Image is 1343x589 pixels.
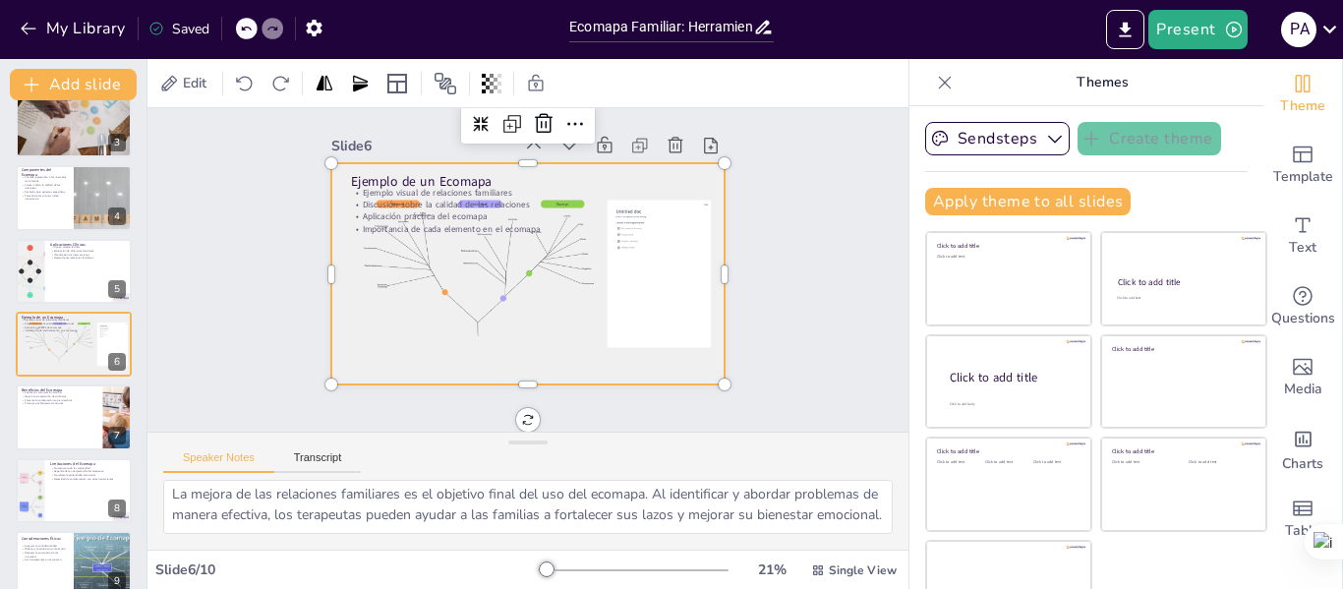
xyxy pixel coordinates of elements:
[1285,520,1320,542] span: Table
[50,466,126,470] p: No captura toda la complejidad
[351,199,705,210] p: Discusión sobre la calidad de las relaciones
[22,110,126,114] p: Ayuda a desarrollar estrategias personalizadas
[1263,130,1342,201] div: Add ready made slides
[351,172,705,191] p: Ejemplo de un Ecomapa
[50,470,126,474] p: Depende de la interpretación del terapeuta
[1078,122,1221,155] button: Create theme
[1112,447,1253,455] div: Click to add title
[1263,59,1342,130] div: Change the overall theme
[22,544,68,548] p: Asegurar la confidencialidad
[22,183,68,190] p: Líneas indican la calidad de las relaciones
[22,319,126,323] p: Ejemplo visual de relaciones familiares
[1281,12,1316,47] div: P a
[937,447,1078,455] div: Click to add title
[925,188,1131,215] button: Apply theme to all slides
[16,165,132,230] div: https://cdn.sendsteps.com/images/logo/sendsteps_logo_white.pnghttps://cdn.sendsteps.com/images/lo...
[22,99,126,103] p: Identificación de patrones de interacción
[1263,484,1342,555] div: Add a table
[108,353,126,371] div: 6
[1289,237,1316,259] span: Text
[22,548,68,552] p: Obtener consentimiento informado
[108,280,126,298] div: 5
[569,13,753,41] input: Insert title
[1148,10,1247,49] button: Present
[1263,201,1342,271] div: Add text boxes
[1117,296,1248,301] div: Click to add text
[163,451,274,473] button: Speaker Notes
[331,137,512,155] div: Slide 6
[16,239,132,304] div: https://cdn.sendsteps.com/images/logo/sendsteps_logo_white.pnghttps://cdn.sendsteps.com/images/lo...
[10,69,137,100] button: Add slide
[155,560,540,579] div: Slide 6 / 10
[1263,342,1342,413] div: Add images, graphics, shapes or video
[22,559,68,562] p: Ser transparentes en el proceso
[1263,271,1342,342] div: Get real-time input from your audience
[1282,453,1323,475] span: Charts
[985,460,1029,465] div: Click to add text
[1281,10,1316,49] button: P a
[274,451,362,473] button: Transcript
[108,427,126,444] div: 7
[108,207,126,225] div: 4
[937,255,1078,260] div: Click to add text
[50,245,126,249] p: Uso en terapia familiar
[22,191,68,195] p: Símbolos para aspectos específicos
[434,72,457,95] span: Position
[829,562,897,578] span: Single View
[148,20,209,38] div: Saved
[1271,308,1335,329] span: Questions
[1118,276,1249,288] div: Click to add title
[16,384,132,449] div: https://cdn.sendsteps.com/images/logo/sendsteps_logo_white.pnghttps://cdn.sendsteps.com/images/lo...
[22,395,97,399] p: Mejora la comprensión de conflictos
[22,329,126,333] p: Importancia de cada elemento en el ecomapa
[1112,460,1174,465] div: Click to add text
[1273,166,1333,188] span: Template
[15,13,134,44] button: My Library
[16,458,132,523] div: https://cdn.sendsteps.com/images/logo/sendsteps_logo_white.pnghttps://cdn.sendsteps.com/images/lo...
[1284,379,1322,400] span: Media
[22,167,68,178] p: Componentes del Ecomapa
[351,210,705,222] p: Aplicación práctica del ecomapa
[351,186,705,198] p: Ejemplo visual de relaciones familiares
[108,500,126,517] div: 8
[50,256,126,260] p: Mejora de las relaciones familiares
[50,477,126,481] p: Necesidad de complementar con otras herramientas
[1189,460,1251,465] div: Click to add text
[163,480,893,534] textarea: Un ejemplo visual es clave para entender cómo se aplica el ecomapa en la práctica. Los participan...
[22,194,68,201] p: Tamaño de los círculos indica importancia
[937,242,1078,250] div: Click to add title
[22,402,97,406] p: Promueve el bienestar emocional
[50,249,126,253] p: Evaluación de dinámicas familiares
[22,102,126,106] p: Facilita la intervención psicológica
[179,74,210,92] span: Edit
[1263,413,1342,484] div: Add charts and graphs
[381,68,413,99] div: Layout
[748,560,795,579] div: 21 %
[50,473,126,477] p: No refleja la profundidad emocional
[22,551,68,558] p: Respetar la autonomía de los miembros
[108,134,126,151] div: 3
[961,59,1244,106] p: Themes
[1106,10,1144,49] button: Export to PowerPoint
[351,223,705,235] p: Importancia de cada elemento en el ecomapa
[16,92,132,157] div: 3
[1280,95,1325,117] span: Theme
[22,391,97,395] p: Facilita la comunicación familiar
[22,176,68,183] p: Círculos representan a los miembros de la familia
[1112,344,1253,352] div: Click to add title
[50,253,126,257] p: Planificación de intervenciones
[925,122,1070,155] button: Sendsteps
[16,312,132,377] div: https://cdn.sendsteps.com/images/logo/sendsteps_logo_white.pnghttps://cdn.sendsteps.com/images/lo...
[950,402,1074,407] div: Click to add body
[950,370,1076,386] div: Click to add title
[50,460,126,466] p: Limitaciones del Ecomapa
[22,536,68,542] p: Consideraciones Éticas
[937,460,981,465] div: Click to add text
[22,322,126,325] p: Discusión sobre la calidad de las relaciones
[22,106,126,110] p: Promueve la comunicación familiar
[22,399,97,403] p: Fomenta la colaboración entre miembros
[50,241,126,247] p: Aplicaciones Clínicas
[22,325,126,329] p: Aplicación práctica del ecomapa
[22,387,97,393] p: Beneficios del Ecomapa
[1033,460,1078,465] div: Click to add text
